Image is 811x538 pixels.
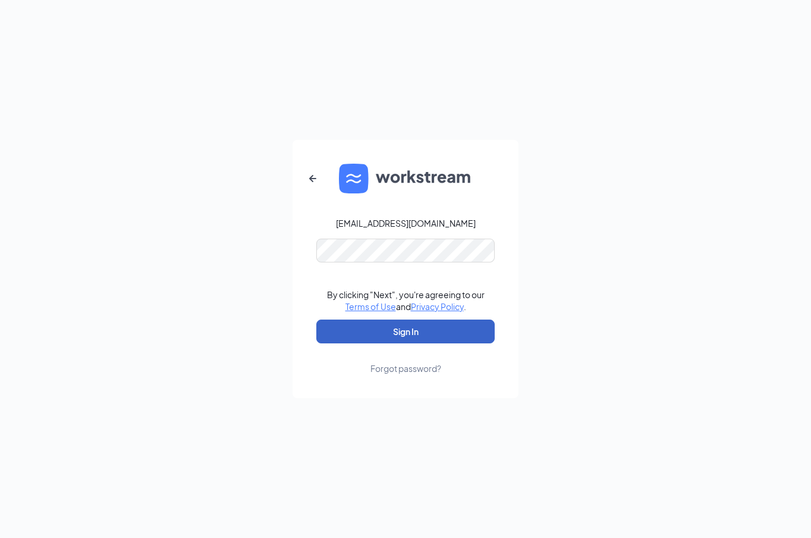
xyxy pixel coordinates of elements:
[336,217,476,229] div: [EMAIL_ADDRESS][DOMAIN_NAME]
[370,343,441,374] a: Forgot password?
[370,362,441,374] div: Forgot password?
[327,289,485,312] div: By clicking "Next", you're agreeing to our and .
[339,164,472,193] img: WS logo and Workstream text
[298,164,327,193] button: ArrowLeftNew
[411,301,464,312] a: Privacy Policy
[345,301,396,312] a: Terms of Use
[306,171,320,186] svg: ArrowLeftNew
[316,320,495,343] button: Sign In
